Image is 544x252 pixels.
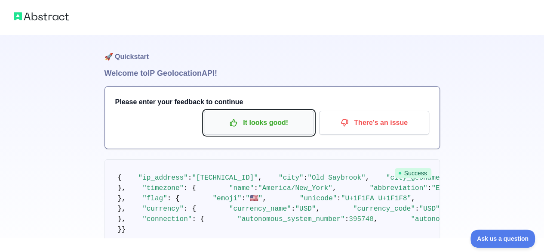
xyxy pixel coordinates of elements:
span: : [427,184,432,192]
span: "unicode" [300,195,337,202]
span: "emoji" [212,195,241,202]
span: "flag" [142,195,167,202]
p: There's an issue [326,115,423,130]
span: 395748 [349,215,374,223]
span: : [291,205,295,213]
button: There's an issue [319,111,429,135]
h1: Welcome to IP Geolocation API! [104,67,440,79]
p: It looks good! [210,115,307,130]
span: : { [184,184,196,192]
span: "[TECHNICAL_ID]" [192,174,258,182]
span: "USD" [295,205,316,213]
span: "EDT" [431,184,452,192]
span: , [374,215,378,223]
button: It looks good! [204,111,314,135]
span: "ip_address" [138,174,188,182]
span: : [304,174,308,182]
span: "abbreviation" [369,184,427,192]
span: "city_geoname_id" [386,174,456,182]
span: { [118,174,122,182]
span: "Old Saybrook" [307,174,365,182]
span: "🇺🇸" [246,195,262,202]
span: "autonomous_system_organization" [411,215,543,223]
h1: 🚀 Quickstart [104,34,440,67]
span: : [415,205,419,213]
span: "currency_name" [229,205,291,213]
span: : [345,215,349,223]
span: , [411,195,415,202]
span: , [316,205,320,213]
span: "connection" [142,215,192,223]
span: : [337,195,341,202]
span: , [262,195,267,202]
span: Success [395,168,431,178]
span: : [242,195,246,202]
iframe: Toggle Customer Support [470,230,535,248]
span: : { [184,205,196,213]
h3: Please enter your feedback to continue [115,97,429,107]
span: : [254,184,258,192]
span: "timezone" [142,184,184,192]
span: "city" [279,174,304,182]
span: : { [192,215,204,223]
span: "U+1F1FA U+1F1F8" [341,195,411,202]
span: : { [167,195,180,202]
span: "USD" [419,205,440,213]
span: , [332,184,337,192]
span: , [258,174,262,182]
span: "currency" [142,205,184,213]
span: "currency_code" [353,205,415,213]
span: "name" [229,184,254,192]
span: "autonomous_system_number" [237,215,345,223]
span: , [366,174,370,182]
span: : [188,174,192,182]
span: "America/New_York" [258,184,332,192]
img: Abstract logo [14,10,69,22]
